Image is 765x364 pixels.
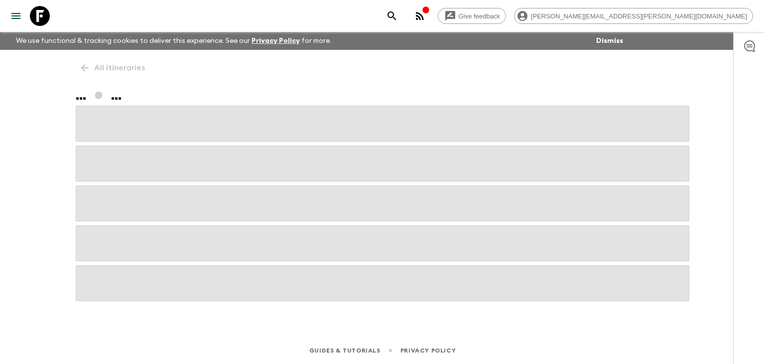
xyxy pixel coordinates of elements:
[309,345,381,356] a: Guides & Tutorials
[6,6,26,26] button: menu
[514,8,753,24] div: [PERSON_NAME][EMAIL_ADDRESS][PERSON_NAME][DOMAIN_NAME]
[76,86,689,106] h1: ... ...
[382,6,402,26] button: search adventures
[252,37,300,44] a: Privacy Policy
[12,32,335,50] p: We use functional & tracking cookies to deliver this experience. See our for more.
[400,345,456,356] a: Privacy Policy
[453,12,506,20] span: Give feedback
[594,34,626,48] button: Dismiss
[525,12,753,20] span: [PERSON_NAME][EMAIL_ADDRESS][PERSON_NAME][DOMAIN_NAME]
[438,8,506,24] a: Give feedback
